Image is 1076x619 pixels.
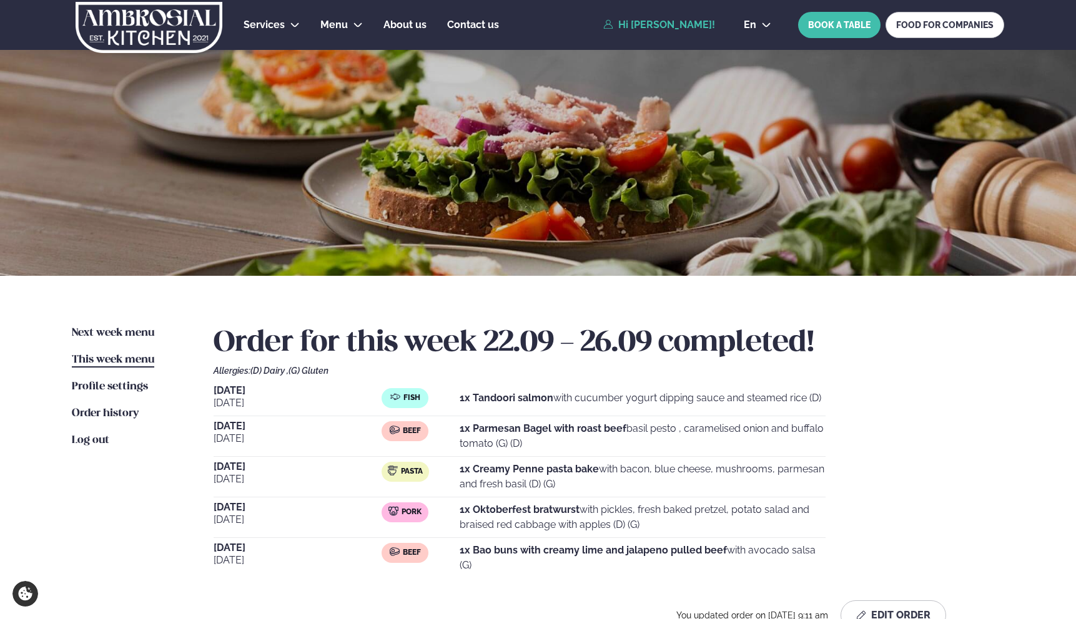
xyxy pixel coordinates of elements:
a: Menu [320,17,348,32]
span: [DATE] [214,502,382,512]
span: Order history [72,408,139,419]
span: Contact us [447,19,499,31]
a: Contact us [447,17,499,32]
strong: 1x Oktoberfest bratwurst [460,504,580,515]
span: [DATE] [214,421,382,431]
img: pork.svg [388,506,398,516]
img: pasta.svg [388,465,398,475]
a: Log out [72,433,109,448]
button: BOOK A TABLE [798,12,881,38]
span: [DATE] [214,512,382,527]
span: About us [383,19,427,31]
span: Beef [403,426,421,436]
button: en [734,20,781,30]
strong: 1x Parmesan Bagel with roast beef [460,422,626,434]
img: beef.svg [390,425,400,435]
span: Log out [72,435,109,446]
a: Next week menu [72,326,154,341]
span: [DATE] [214,431,382,446]
span: [DATE] [214,462,382,472]
div: Allergies: [214,366,1004,376]
img: beef.svg [390,547,400,557]
p: with avocado salsa (G) [460,543,826,573]
span: This week menu [72,354,154,365]
a: About us [383,17,427,32]
a: This week menu [72,353,154,368]
span: [DATE] [214,553,382,568]
span: Beef [403,548,421,558]
img: logo [74,2,224,53]
span: Next week menu [72,328,154,338]
h2: Order for this week 22.09 - 26.09 completed! [214,326,1004,361]
p: with bacon, blue cheese, mushrooms, parmesan and fresh basil (D) (G) [460,462,826,492]
span: (D) Dairy , [250,366,289,376]
strong: 1x Tandoori salmon [460,392,553,404]
span: [DATE] [214,543,382,553]
p: basil pesto , caramelised onion and buffalo tomato (G) (D) [460,421,826,451]
strong: 1x Creamy Penne pasta bake [460,463,599,475]
span: Fish [403,393,420,403]
span: en [744,20,756,30]
a: Profile settings [72,379,148,394]
a: Cookie settings [12,581,38,607]
p: with pickles, fresh baked pretzel, potato salad and braised red cabbage with apples (D) (G) [460,502,826,532]
a: Hi [PERSON_NAME]! [603,19,715,31]
p: with cucumber yogurt dipping sauce and steamed rice (D) [460,391,821,406]
span: [DATE] [214,472,382,487]
span: [DATE] [214,396,382,411]
strong: 1x Bao buns with creamy lime and jalapeno pulled beef [460,544,727,556]
span: [DATE] [214,386,382,396]
a: FOOD FOR COMPANIES [886,12,1004,38]
span: Profile settings [72,381,148,392]
span: Pork [402,507,422,517]
a: Order history [72,406,139,421]
span: Menu [320,19,348,31]
span: Pasta [401,467,423,477]
span: (G) Gluten [289,366,328,376]
img: fish.svg [390,392,400,402]
a: Services [244,17,285,32]
span: Services [244,19,285,31]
